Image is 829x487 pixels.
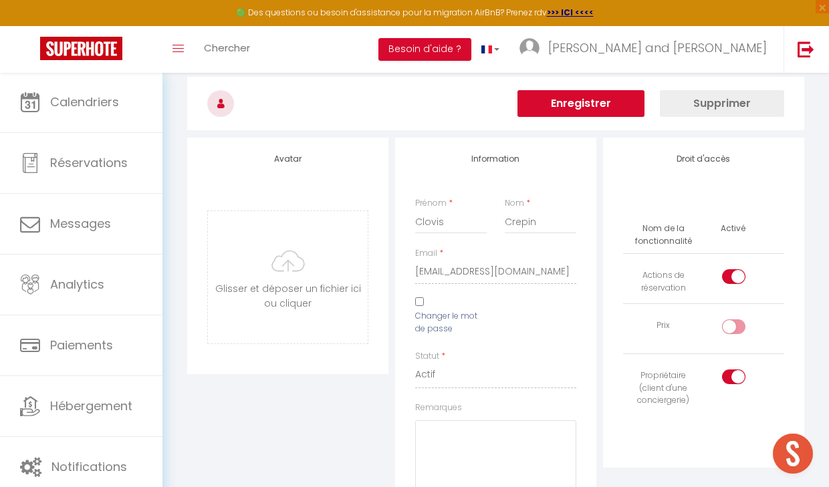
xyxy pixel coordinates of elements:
[628,369,698,408] div: Propriétaire (client d'une conciergerie)
[509,26,784,73] a: ... [PERSON_NAME] and [PERSON_NAME]
[548,39,767,56] span: [PERSON_NAME] and [PERSON_NAME]
[50,94,119,110] span: Calendriers
[519,38,540,58] img: ...
[415,197,447,210] label: Prénom
[50,215,111,232] span: Messages
[378,38,471,61] button: Besoin d'aide ?
[415,350,439,363] label: Statut
[773,434,813,474] div: Ouvrir le chat
[623,154,784,164] h4: Droit d'accès
[715,217,751,240] th: Activé
[40,37,122,60] img: Super Booking
[194,26,260,73] a: Chercher
[505,197,524,210] label: Nom
[415,154,576,164] h4: Information
[628,319,698,332] div: Prix
[547,7,594,18] a: >>> ICI <<<<
[415,310,487,335] label: Changer le mot de passe
[207,154,368,164] h4: Avatar
[50,154,128,171] span: Réservations
[415,247,437,260] label: Email
[50,397,132,414] span: Hébergement
[204,41,250,55] span: Chercher
[798,41,814,57] img: logout
[660,90,784,117] button: Supprimer
[51,458,127,475] span: Notifications
[517,90,644,117] button: Enregistrer
[415,401,462,414] label: Remarques
[628,269,698,295] div: Actions de réservation
[50,276,104,293] span: Analytics
[623,217,703,253] th: Nom de la fonctionnalité
[50,337,113,353] span: Paiements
